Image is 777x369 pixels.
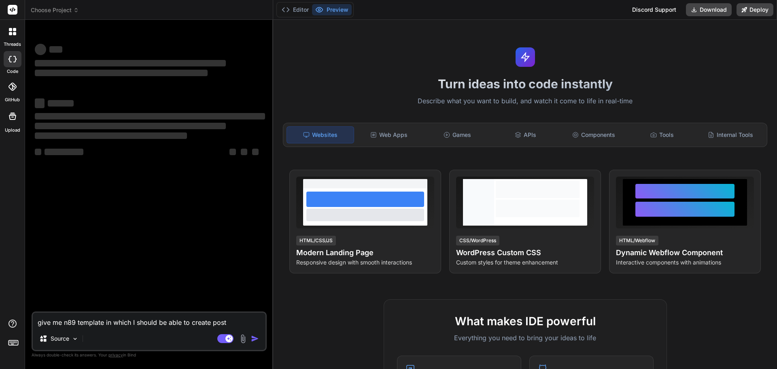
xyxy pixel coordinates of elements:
[229,149,236,155] span: ‌
[296,236,336,245] div: HTML/CSS/JS
[456,236,499,245] div: CSS/WordPress
[278,96,772,107] p: Describe what you want to build, and watch it come to life in real-time
[108,352,123,357] span: privacy
[45,149,83,155] span: ‌
[252,149,259,155] span: ‌
[241,149,247,155] span: ‌
[397,313,654,330] h2: What makes IDE powerful
[616,236,658,245] div: HTML/Webflow
[356,126,422,143] div: Web Apps
[49,46,62,53] span: ‌
[560,126,627,143] div: Components
[737,3,773,16] button: Deploy
[627,3,681,16] div: Discord Support
[7,68,18,75] label: code
[296,258,434,267] p: Responsive design with smooth interactions
[278,77,772,91] h1: Turn ideas into code instantly
[616,247,754,258] h4: Dynamic Webflow Component
[296,247,434,258] h4: Modern Landing Page
[616,258,754,267] p: Interactive components with animations
[48,100,74,107] span: ‌
[51,335,69,343] p: Source
[35,149,41,155] span: ‌
[278,4,312,15] button: Editor
[35,98,45,108] span: ‌
[5,96,20,103] label: GitHub
[35,70,208,76] span: ‌
[35,132,187,139] span: ‌
[35,123,226,129] span: ‌
[456,258,594,267] p: Custom styles for theme enhancement
[629,126,696,143] div: Tools
[397,333,654,343] p: Everything you need to bring your ideas to life
[424,126,491,143] div: Games
[492,126,559,143] div: APIs
[686,3,732,16] button: Download
[31,6,79,14] span: Choose Project
[697,126,764,143] div: Internal Tools
[33,313,265,327] textarea: give me n89 template in which I should be able to create post
[32,351,267,359] p: Always double-check its answers. Your in Bind
[238,334,248,343] img: attachment
[35,60,226,66] span: ‌
[72,335,79,342] img: Pick Models
[35,44,46,55] span: ‌
[35,113,265,119] span: ‌
[312,4,352,15] button: Preview
[4,41,21,48] label: threads
[456,247,594,258] h4: WordPress Custom CSS
[251,335,259,343] img: icon
[5,127,20,134] label: Upload
[287,126,354,143] div: Websites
